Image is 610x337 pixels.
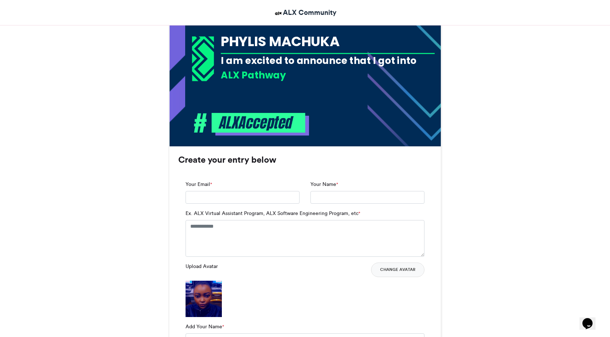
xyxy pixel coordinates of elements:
[371,263,424,277] button: Change Avatar
[178,155,432,164] h3: Create your entry below
[186,263,218,270] label: Upload Avatar
[221,54,435,80] div: I am excited to announce that I got into the
[186,210,360,217] label: Ex. ALX Virtual Assistant Program, ALX Software Engineering Program, etc
[274,7,337,18] a: ALX Community
[186,180,212,188] label: Your Email
[192,36,214,81] img: 1718367053.733-03abb1a83a9aadad37b12c69bdb0dc1c60dcbf83.png
[310,180,338,188] label: Your Name
[221,32,435,51] div: Phylis Machuka
[186,323,224,330] label: Add Your Name
[221,68,435,82] div: ALX Pathway
[579,308,603,330] iframe: chat widget
[274,9,283,18] img: ALX Community
[186,281,222,317] img: 1758898908.105-b2dcae4267c1926e4edbba7f5065fdc4d8f11412.png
